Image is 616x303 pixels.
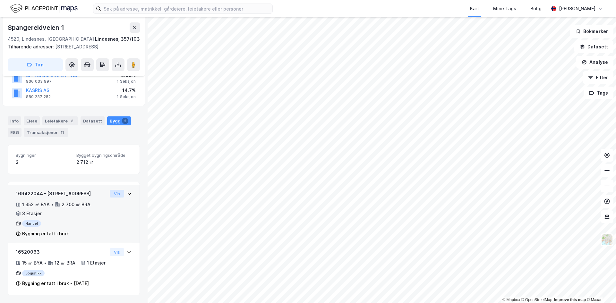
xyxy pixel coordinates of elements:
div: Bygning er tatt i bruk [22,230,69,238]
a: Improve this map [554,298,586,302]
div: Bygg [107,116,131,125]
div: Bygning er tatt i bruk - [DATE] [22,280,89,287]
div: 2 [122,118,128,124]
div: 1 Seksjon [117,79,136,84]
div: 3 Etasjer [22,210,42,217]
div: Mine Tags [493,5,516,13]
button: Bokmerker [570,25,613,38]
div: ESG [8,128,21,137]
div: Lindesnes, 357/103 [95,35,140,43]
div: 15 ㎡ BYA [22,259,43,267]
div: [PERSON_NAME] [559,5,595,13]
input: Søk på adresse, matrikkel, gårdeiere, leietakere eller personer [101,4,272,13]
button: Tag [8,58,63,71]
div: 169422044 - [STREET_ADDRESS] [16,190,107,198]
span: Bygninger [16,153,71,158]
span: Tilhørende adresser: [8,44,55,49]
div: • [51,202,54,207]
a: Mapbox [502,298,520,302]
div: 8 [69,118,75,124]
div: [STREET_ADDRESS] [8,43,135,51]
button: Vis [110,248,124,256]
button: Datasett [574,40,613,53]
div: • [44,260,47,265]
div: 1 Etasjer [87,259,106,267]
div: Kontrollprogram for chat [584,272,616,303]
button: Tags [584,87,613,99]
div: Kart [470,5,479,13]
div: Leietakere [42,116,78,125]
div: 1 352 ㎡ BYA [22,201,50,208]
div: 4520, Lindesnes, [GEOGRAPHIC_DATA] [8,35,94,43]
div: Spangereidveien 1 [8,22,65,33]
button: Vis [110,190,124,198]
div: 16520063 [16,248,107,256]
div: 2 712 ㎡ [76,158,132,166]
img: logo.f888ab2527a4732fd821a326f86c7f29.svg [10,3,78,14]
div: 2 [16,158,71,166]
div: 889 237 252 [26,94,51,99]
div: 11 [59,129,65,136]
div: Datasett [81,116,105,125]
iframe: Chat Widget [584,272,616,303]
div: 12 ㎡ BRA [55,259,75,267]
div: 2 700 ㎡ BRA [62,201,90,208]
div: 1 Seksjon [117,94,136,99]
div: 936 033 997 [26,79,52,84]
div: 14.7% [117,87,136,94]
div: Info [8,116,21,125]
div: Transaksjoner [24,128,68,137]
a: OpenStreetMap [521,298,552,302]
img: Z [601,234,613,246]
button: Filter [583,71,613,84]
div: Eiere [24,116,40,125]
div: Bolig [530,5,542,13]
span: Bygget bygningsområde [76,153,132,158]
button: Analyse [576,56,613,69]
